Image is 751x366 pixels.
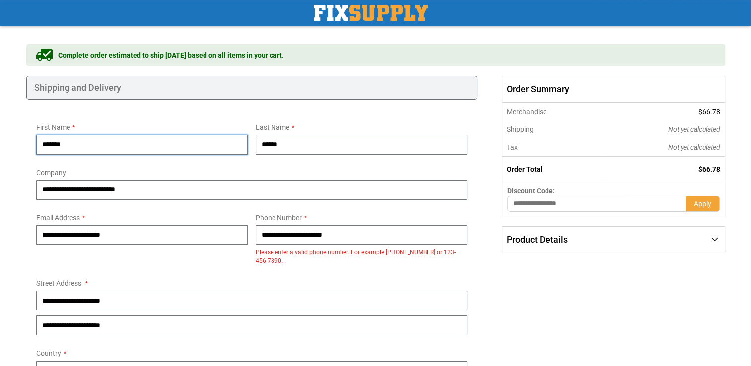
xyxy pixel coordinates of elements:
[507,187,555,195] span: Discount Code:
[36,123,70,131] span: First Name
[36,279,81,287] span: Street Address
[668,125,720,133] span: Not yet calculated
[58,50,284,60] span: Complete order estimated to ship [DATE] based on all items in your cart.
[36,169,66,177] span: Company
[36,349,61,357] span: Country
[36,214,80,222] span: Email Address
[698,165,720,173] span: $66.78
[256,123,289,131] span: Last Name
[314,5,428,21] a: store logo
[502,103,601,121] th: Merchandise
[698,108,720,116] span: $66.78
[256,214,302,222] span: Phone Number
[314,5,428,21] img: Fix Industrial Supply
[507,125,534,133] span: Shipping
[502,76,725,103] span: Order Summary
[26,76,478,100] div: Shipping and Delivery
[502,138,601,157] th: Tax
[668,143,720,151] span: Not yet calculated
[256,249,456,264] span: Please enter a valid phone number. For example [PHONE_NUMBER] or 123-456-7890.
[507,234,568,244] span: Product Details
[507,165,543,173] strong: Order Total
[686,196,720,212] button: Apply
[694,200,711,208] span: Apply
